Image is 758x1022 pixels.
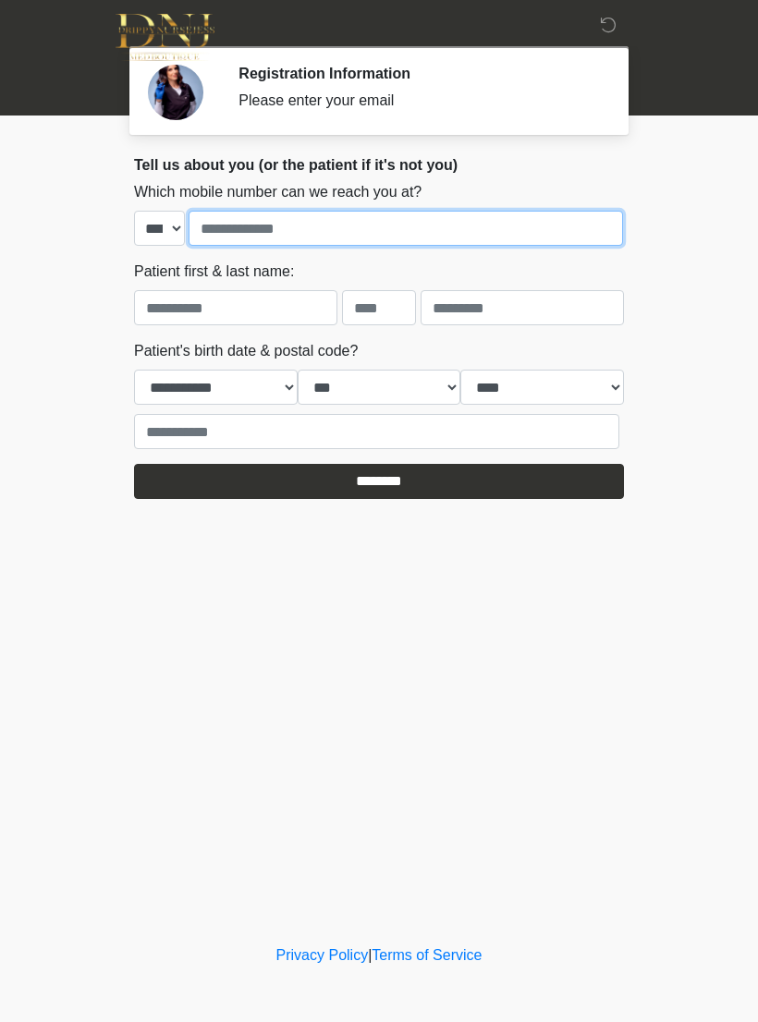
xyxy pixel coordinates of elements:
[368,947,372,963] a: |
[148,65,203,120] img: Agent Avatar
[134,181,422,203] label: Which mobile number can we reach you at?
[134,156,624,174] h2: Tell us about you (or the patient if it's not you)
[372,947,482,963] a: Terms of Service
[238,90,596,112] div: Please enter your email
[134,261,294,283] label: Patient first & last name:
[134,340,358,362] label: Patient's birth date & postal code?
[276,947,369,963] a: Privacy Policy
[116,14,214,61] img: DNJ Med Boutique Logo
